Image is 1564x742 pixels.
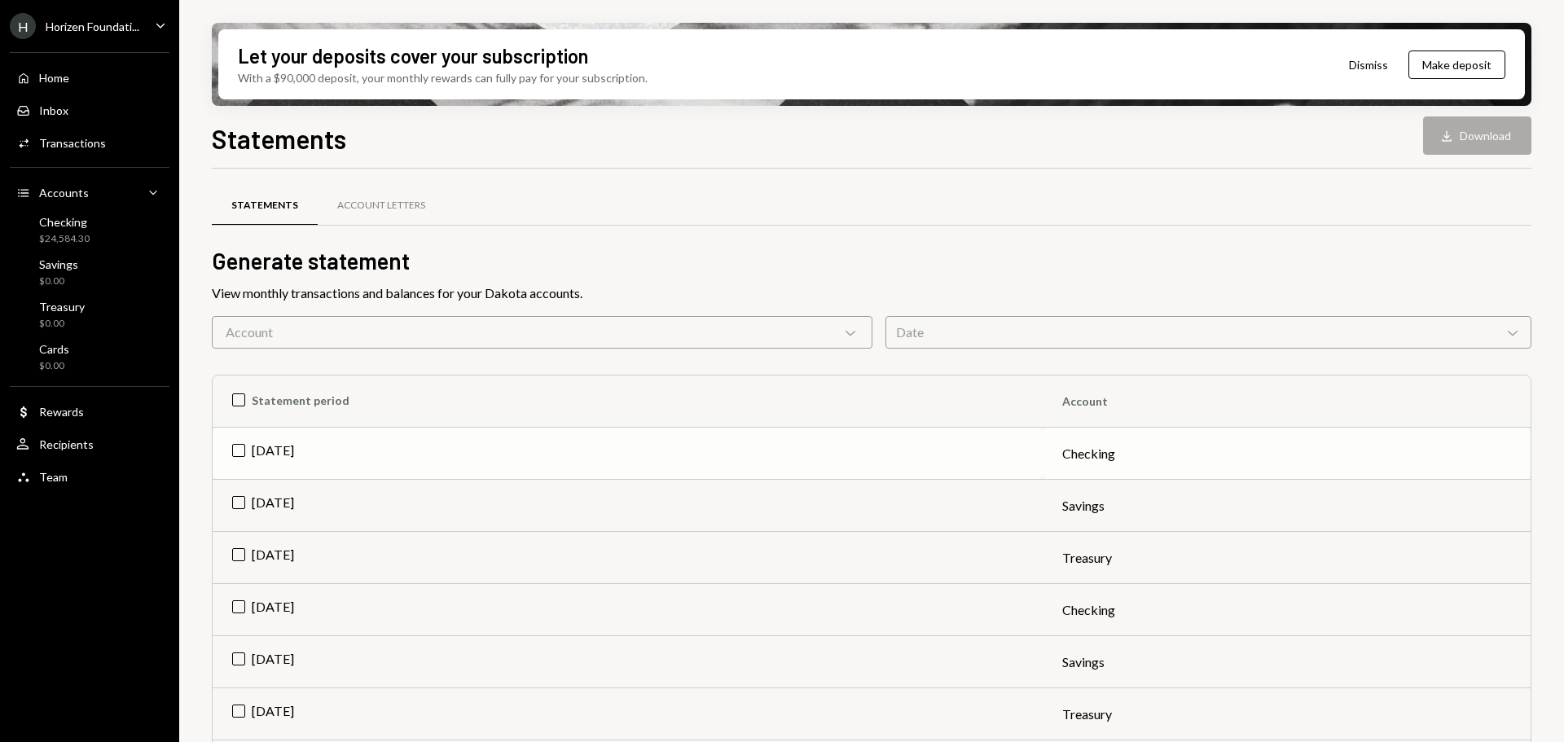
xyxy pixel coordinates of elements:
[10,252,169,292] a: Savings$0.00
[1043,636,1531,688] td: Savings
[10,178,169,207] a: Accounts
[1329,46,1408,84] button: Dismiss
[318,185,445,226] a: Account Letters
[337,199,425,213] div: Account Letters
[1408,50,1505,79] button: Make deposit
[238,69,648,86] div: With a $90,000 deposit, your monthly rewards can fully pay for your subscription.
[46,20,139,33] div: Horizen Foundati...
[212,245,1531,277] h2: Generate statement
[10,397,169,426] a: Rewards
[1043,584,1531,636] td: Checking
[1043,688,1531,740] td: Treasury
[39,103,68,117] div: Inbox
[39,470,68,484] div: Team
[1043,532,1531,584] td: Treasury
[10,429,169,459] a: Recipients
[1043,428,1531,480] td: Checking
[1043,480,1531,532] td: Savings
[212,185,318,226] a: Statements
[39,274,78,288] div: $0.00
[1043,375,1531,428] th: Account
[231,199,298,213] div: Statements
[39,257,78,271] div: Savings
[10,63,169,92] a: Home
[39,342,69,356] div: Cards
[885,316,1531,349] div: Date
[39,359,69,373] div: $0.00
[10,462,169,491] a: Team
[10,13,36,39] div: H
[39,405,84,419] div: Rewards
[10,337,169,376] a: Cards$0.00
[39,215,90,229] div: Checking
[39,71,69,85] div: Home
[39,317,85,331] div: $0.00
[39,232,90,246] div: $24,584.30
[39,186,89,200] div: Accounts
[10,295,169,334] a: Treasury$0.00
[10,128,169,157] a: Transactions
[212,316,872,349] div: Account
[10,210,169,249] a: Checking$24,584.30
[39,300,85,314] div: Treasury
[238,42,588,69] div: Let your deposits cover your subscription
[212,122,346,155] h1: Statements
[212,283,1531,303] div: View monthly transactions and balances for your Dakota accounts.
[39,437,94,451] div: Recipients
[10,95,169,125] a: Inbox
[39,136,106,150] div: Transactions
